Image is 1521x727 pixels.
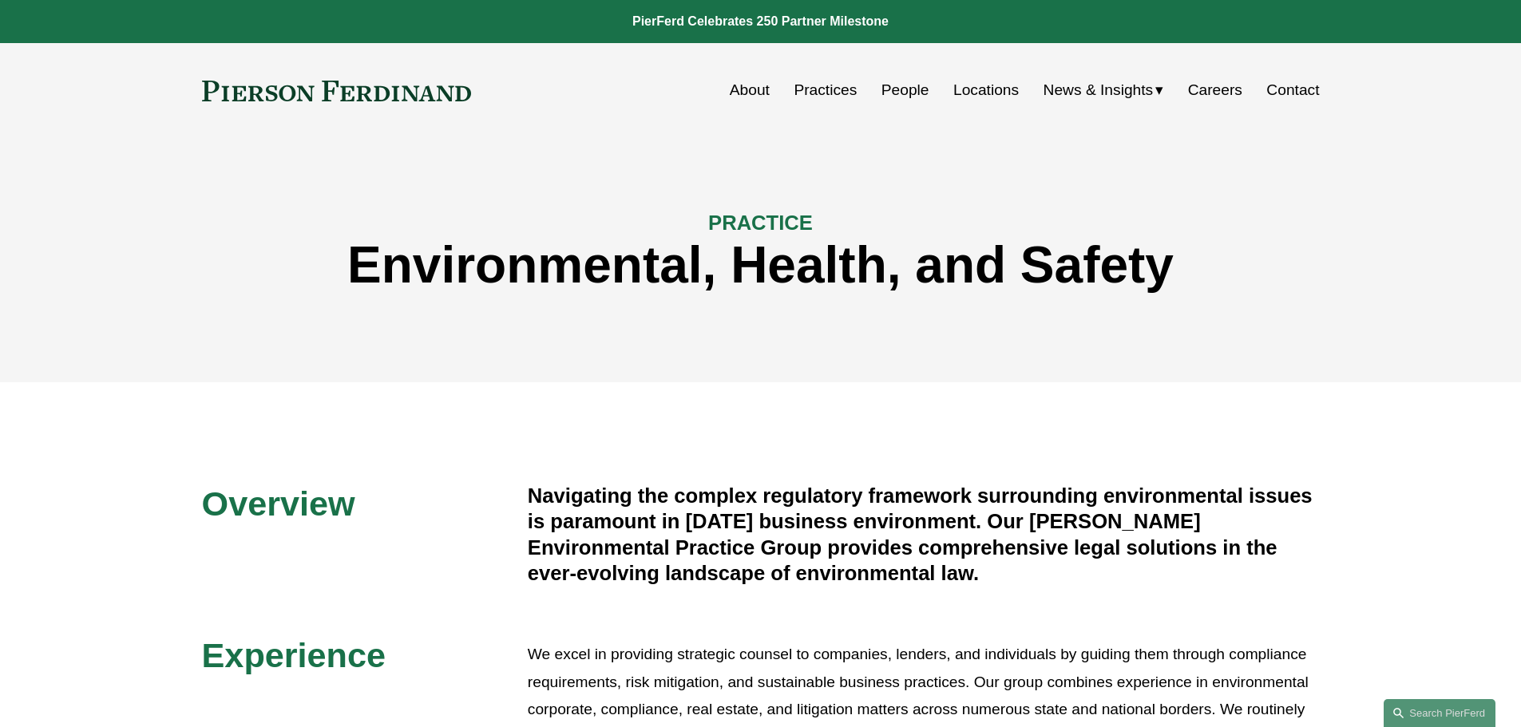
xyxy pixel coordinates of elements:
[953,75,1019,105] a: Locations
[794,75,857,105] a: Practices
[730,75,770,105] a: About
[202,484,355,523] span: Overview
[881,75,929,105] a: People
[1188,75,1242,105] a: Careers
[202,236,1320,294] h1: Environmental, Health, and Safety
[1266,75,1319,105] a: Contact
[528,483,1320,587] h4: Navigating the complex regulatory framework surrounding environmental issues is paramount in [DAT...
[202,636,386,674] span: Experience
[1384,699,1495,727] a: Search this site
[1044,77,1154,105] span: News & Insights
[1044,75,1164,105] a: folder dropdown
[708,211,813,234] span: PRACTICE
